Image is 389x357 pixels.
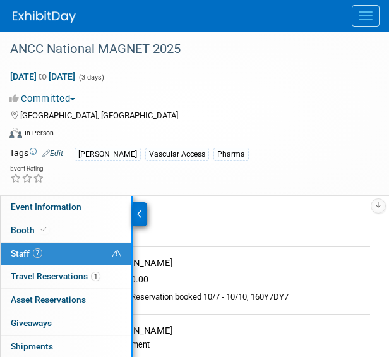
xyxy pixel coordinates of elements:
a: Travel Reservations1 [1,265,131,288]
div: In-Person [24,128,54,138]
span: Booth [11,225,49,235]
a: Event Information [1,196,131,219]
button: Menu [352,5,380,27]
img: Format-Inperson.png [9,128,22,138]
span: Shipments [11,341,53,351]
span: Travel Reservations [11,271,100,281]
td: Tags [9,147,63,161]
a: Staff7 [1,243,131,265]
div: Vascular Access [145,148,209,161]
div: Event Rating [10,166,44,172]
span: (3 days) [78,73,104,82]
i: Booth reservation complete [40,226,47,233]
div: [PERSON_NAME] [102,325,365,337]
span: 7 [33,248,42,258]
div: Event Format [9,126,364,145]
div: [PERSON_NAME] [75,148,141,161]
span: 1 [91,272,100,281]
span: to [37,71,49,82]
span: Staff [11,248,42,258]
span: Potential Scheduling Conflict -- at least one attendee is tagged in another overlapping event. [112,248,121,260]
a: Giveaways [1,312,131,335]
div: Pharma [213,148,249,161]
span: Asset Reservations [11,294,86,305]
a: Edit [42,149,63,158]
div: Management [102,340,365,350]
a: Asset Reservations [1,289,131,312]
button: Committed [9,92,80,106]
div: ANCC National MAGNET 2025 [6,38,364,61]
span: Giveaways [11,318,52,328]
span: Event Information [11,202,81,212]
div: [PERSON_NAME] [102,257,365,269]
div: Reservation booked 10/7 - 10/10, 160Y7DY7 [131,292,365,303]
span: [DATE] [DATE] [9,71,76,82]
a: Booth [1,219,131,242]
span: [GEOGRAPHIC_DATA], [GEOGRAPHIC_DATA] [20,111,178,120]
img: ExhibitDay [13,11,76,23]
